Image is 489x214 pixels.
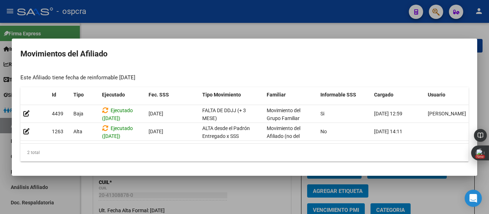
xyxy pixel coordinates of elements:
[374,111,402,116] span: [DATE] 12:59
[52,129,63,134] span: 1263
[73,129,82,134] span: Alta
[49,87,71,103] datatable-header-cell: Id
[202,92,241,98] span: Tipo Movimiento
[149,129,163,134] span: [DATE]
[146,87,199,103] datatable-header-cell: Fec. SSS
[73,92,84,98] span: Tipo
[425,87,479,103] datatable-header-cell: Usuario
[267,92,286,98] span: Familiar
[52,111,63,116] span: 4439
[149,92,169,98] span: Fec. SSS
[73,111,83,116] span: Baja
[71,87,99,103] datatable-header-cell: Tipo
[202,125,250,139] span: ALTA desde el Padrón Entregado x SSS
[102,125,133,139] span: Ejecutado ([DATE])
[465,190,482,207] div: Open Intercom Messenger
[52,92,56,98] span: Id
[374,92,393,98] span: Cargado
[20,74,469,82] div: Este Afiliado tiene fecha de reinformable [DATE]
[102,92,125,98] span: Ejecutado
[267,125,300,148] span: Movimiento del Afiliado (no del grupo)
[320,111,324,116] span: Si
[199,87,264,103] datatable-header-cell: Tipo Movimiento
[202,108,246,121] span: FALTA DE DDJJ (+ 3 MESE)
[318,87,371,103] datatable-header-cell: Informable SSS
[20,144,469,161] div: 2 total
[428,92,445,98] span: Usuario
[102,108,133,121] span: Ejecutado ([DATE])
[320,92,356,98] span: Informable SSS
[264,87,318,103] datatable-header-cell: Familiar
[428,111,466,116] span: [PERSON_NAME]
[149,111,163,116] span: [DATE]
[267,108,300,121] span: Movimiento del Grupo Familiar
[374,129,402,134] span: [DATE] 14:11
[99,87,146,103] datatable-header-cell: Ejecutado
[320,129,327,134] span: No
[371,87,425,103] datatable-header-cell: Cargado
[20,47,469,61] h2: Movimientos del Afiliado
